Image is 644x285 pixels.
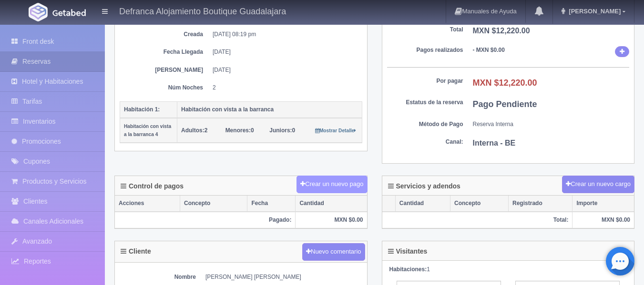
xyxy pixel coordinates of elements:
[387,138,463,146] dt: Canal:
[566,8,621,15] span: [PERSON_NAME]
[225,127,251,134] strong: Menores:
[115,196,180,212] th: Acciones
[213,30,355,39] dd: [DATE] 08:19 pm
[29,3,48,21] img: Getabed
[127,84,203,92] dt: Núm Noches
[127,66,203,74] dt: [PERSON_NAME]
[388,183,460,190] h4: Servicios y adendos
[315,128,357,133] small: Mostrar Detalle
[124,106,160,113] b: Habitación 1:
[181,127,207,134] span: 2
[121,248,151,255] h4: Cliente
[296,196,367,212] th: Cantidad
[382,212,572,228] th: Total:
[395,196,450,212] th: Cantidad
[213,48,355,56] dd: [DATE]
[127,48,203,56] dt: Fecha Llegada
[52,9,86,16] img: Getabed
[115,212,296,228] th: Pagado:
[225,127,254,134] span: 0
[388,248,428,255] h4: Visitantes
[387,98,463,107] dt: Estatus de la reserva
[387,26,463,34] dt: Total
[269,127,295,134] span: 0
[121,183,184,190] h4: Control de pagos
[177,101,362,118] th: Habitación con vista a la barranca
[181,127,204,134] strong: Adultos:
[473,78,537,88] b: MXN $12,220.00
[124,124,171,137] small: Habitación con vista a la barranca 4
[572,212,634,228] th: MXN $0.00
[213,66,355,74] dd: [DATE]
[269,127,292,134] strong: Juniors:
[296,176,367,193] button: Crear un nuevo pago
[473,99,537,109] b: Pago Pendiente
[180,196,247,212] th: Concepto
[213,84,355,92] dd: 2
[450,196,509,212] th: Concepto
[473,139,516,147] b: Interna - BE
[127,30,203,39] dt: Creada
[389,266,427,273] strong: Habitaciones:
[473,27,530,35] b: MXN $12,220.00
[302,243,365,261] button: Nuevo comentario
[387,120,463,128] dt: Método de Pago
[562,176,634,193] button: Crear un nuevo cargo
[387,46,463,54] dt: Pagos realizados
[247,196,296,212] th: Fecha
[315,127,357,134] a: Mostrar Detalle
[473,120,630,128] dd: Reserva Interna
[473,47,505,53] b: - MXN $0.00
[509,196,572,212] th: Registrado
[119,5,286,17] h4: Defranca Alojamiento Boutique Guadalajara
[389,265,627,274] div: 1
[205,273,362,281] dd: [PERSON_NAME] [PERSON_NAME]
[572,196,634,212] th: Importe
[387,77,463,85] dt: Por pagar
[296,212,367,228] th: MXN $0.00
[120,273,196,281] dt: Nombre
